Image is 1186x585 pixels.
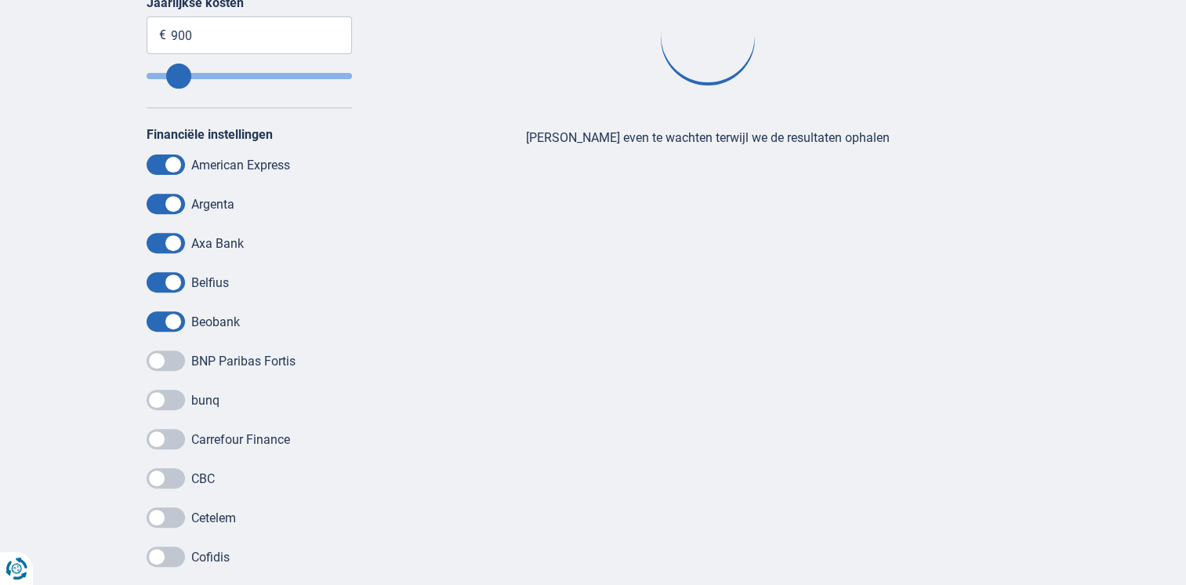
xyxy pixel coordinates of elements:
[191,511,236,525] label: Cetelem
[191,550,230,565] label: Cofidis
[191,314,240,329] label: Beobank
[191,432,290,447] label: Carrefour Finance
[147,73,353,79] input: Annualfee
[191,471,215,486] label: CBC
[191,236,244,251] label: Axa Bank
[159,27,166,45] span: €
[147,127,273,142] label: Financiële instellingen
[191,158,290,173] label: American Express
[191,197,234,212] label: Argenta
[526,129,890,147] div: [PERSON_NAME] even te wachten terwijl we de resultaten ophalen
[191,354,296,369] label: BNP Paribas Fortis
[191,275,229,290] label: Belfius
[191,393,219,408] label: bunq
